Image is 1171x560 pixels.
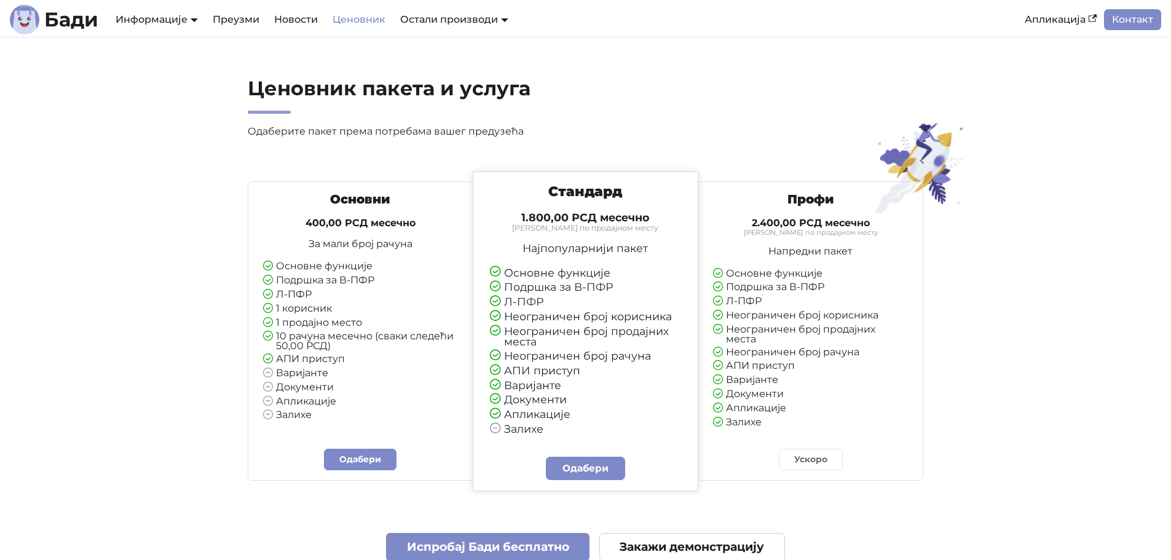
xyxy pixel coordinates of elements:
[490,311,682,323] li: Неограничен број корисника
[263,217,458,229] h4: 400,00 РСД месечно
[263,410,458,421] li: Залихе
[490,224,682,232] small: [PERSON_NAME] по продајном месту
[325,9,393,30] a: Ценовник
[205,9,267,30] a: Преузми
[400,14,508,25] a: Остали производи
[713,347,908,358] li: Неограничен број рачуна
[713,192,908,207] h3: Профи
[263,192,458,207] h3: Основни
[490,380,682,392] li: Варијанте
[490,350,682,362] li: Неограничен број рачуна
[713,217,908,229] h4: 2.400,00 РСД месечно
[248,76,701,114] h2: Ценовник пакета и услуга
[263,261,458,272] li: Основне функције
[713,389,908,400] li: Документи
[263,304,458,315] li: 1 корисник
[490,394,682,406] li: Документи
[490,183,682,200] h3: Стандард
[324,449,396,470] a: Одабери
[713,325,908,344] li: Неограничен број продајних места
[263,275,458,286] li: Подршка за В-ПФР
[1104,9,1161,30] a: Контакт
[490,296,682,308] li: Л-ПФР
[713,310,908,321] li: Неограничен број корисника
[490,409,682,420] li: Апликације
[713,269,908,280] li: Основне функције
[10,5,39,34] img: Лого
[867,121,973,214] img: Ценовник пакета и услуга
[267,9,325,30] a: Новости
[490,424,682,435] li: Залихе
[1017,9,1104,30] a: Апликација
[263,396,458,408] li: Апликације
[263,290,458,301] li: Л-ПФР
[490,282,682,293] li: Подршка за В-ПФР
[713,375,908,386] li: Варијанте
[263,239,458,249] p: За мали број рачуна
[44,10,98,30] b: Бади
[248,124,701,140] p: Одаберите пакет према потребама вашег предузећа
[713,296,908,307] li: Л-ПФР
[713,229,908,236] small: [PERSON_NAME] по продајном месту
[713,282,908,293] li: Подршка за В-ПФР
[116,14,198,25] a: Информације
[713,403,908,414] li: Апликације
[713,246,908,256] p: Напредни пакет
[10,5,98,34] a: ЛогоБади
[713,361,908,372] li: АПИ приступ
[490,267,682,279] li: Основне функције
[490,326,682,347] li: Неограничен број продајних места
[263,382,458,393] li: Документи
[263,354,458,365] li: АПИ приступ
[490,365,682,377] li: АПИ приступ
[546,457,626,480] a: Одабери
[713,417,908,428] li: Залихе
[490,243,682,254] p: Најпопуларнији пакет
[263,368,458,379] li: Варијанте
[490,211,682,224] h4: 1.800,00 РСД месечно
[263,318,458,329] li: 1 продајно место
[263,331,458,351] li: 10 рачуна месечно (сваки следећи 50,00 РСД)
